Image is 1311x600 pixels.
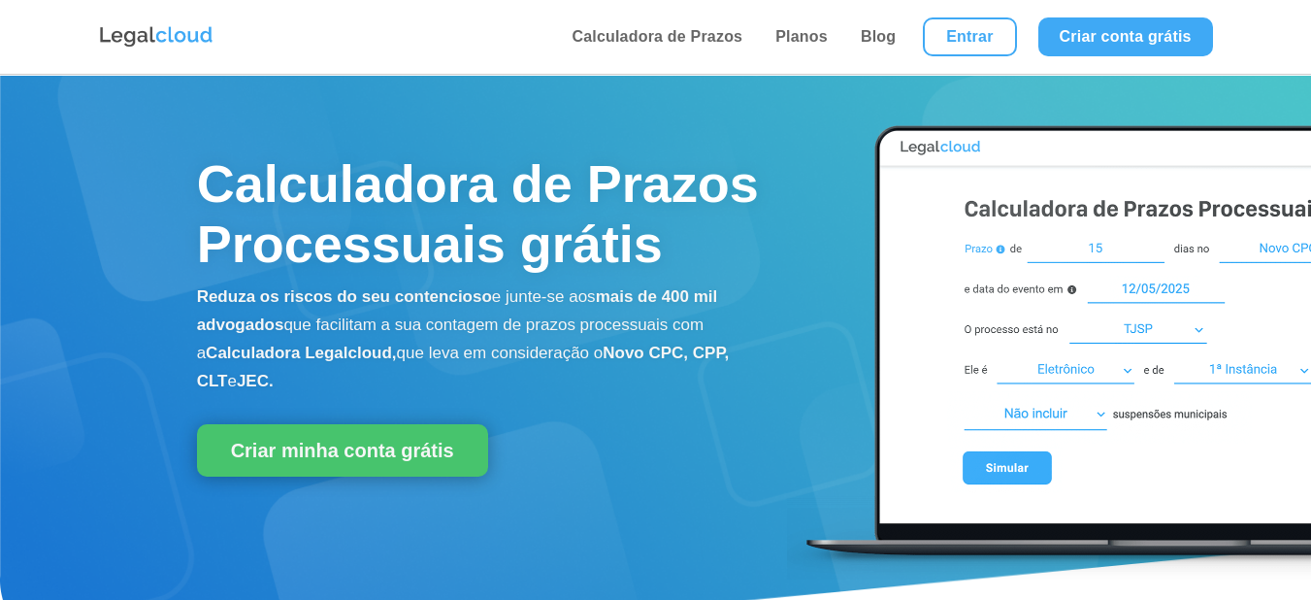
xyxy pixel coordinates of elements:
a: Entrar [923,17,1016,56]
img: Logo da Legalcloud [98,24,214,50]
b: Novo CPC, CPP, CLT [197,344,730,390]
span: Calculadora de Prazos Processuais grátis [197,154,759,273]
a: Criar minha conta grátis [197,424,488,477]
b: JEC. [237,372,274,390]
a: Criar conta grátis [1038,17,1213,56]
b: Calculadora Legalcloud, [206,344,397,362]
b: mais de 400 mil advogados [197,287,718,334]
b: Reduza os riscos do seu contencioso [197,287,492,306]
p: e junte-se aos que facilitam a sua contagem de prazos processuais com a que leva em consideração o e [197,283,787,395]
